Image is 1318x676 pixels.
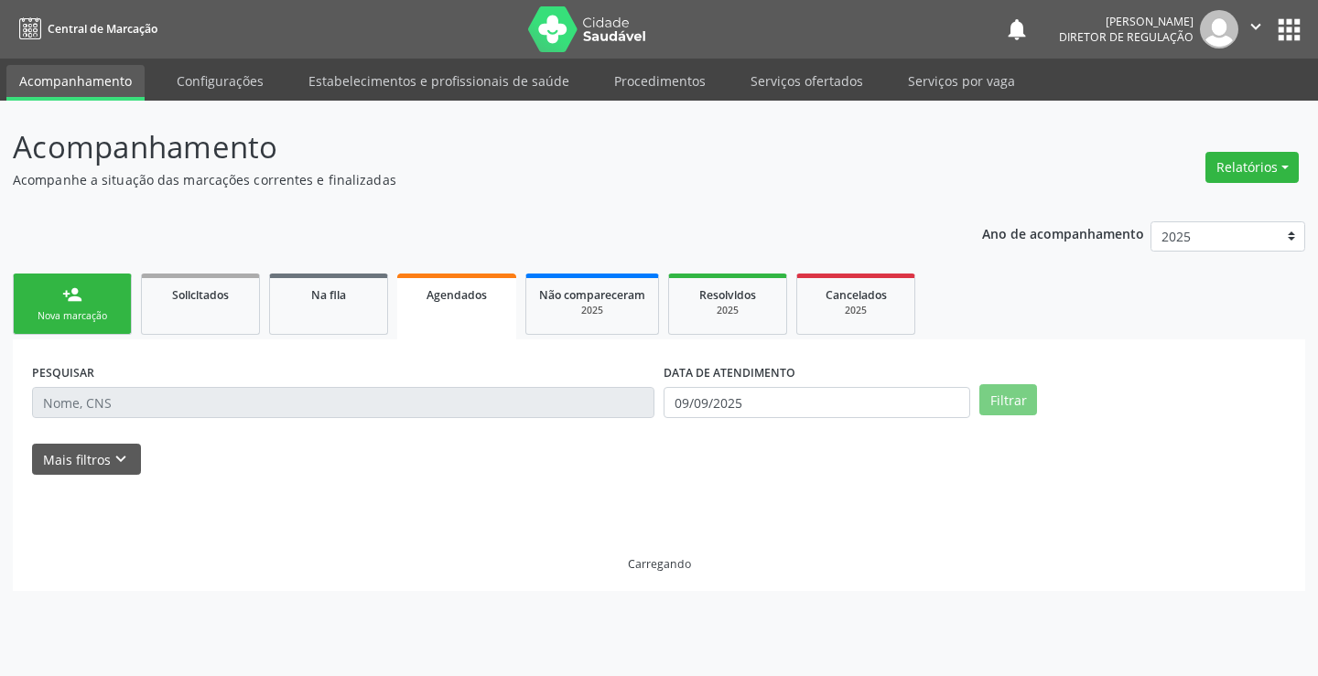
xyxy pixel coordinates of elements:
button: notifications [1004,16,1030,42]
input: Selecione um intervalo [664,387,970,418]
span: Na fila [311,287,346,303]
p: Acompanhamento [13,124,917,170]
a: Configurações [164,65,276,97]
span: Agendados [427,287,487,303]
button: Relatórios [1205,152,1299,183]
a: Acompanhamento [6,65,145,101]
a: Central de Marcação [13,14,157,44]
label: PESQUISAR [32,359,94,387]
div: 2025 [682,304,773,317]
a: Estabelecimentos e profissionais de saúde [296,65,582,97]
i:  [1246,16,1266,37]
div: 2025 [539,304,645,317]
p: Acompanhe a situação das marcações correntes e finalizadas [13,170,917,189]
div: Carregando [628,556,691,572]
button: Filtrar [979,384,1037,415]
input: Nome, CNS [32,387,654,418]
span: Central de Marcação [48,21,157,37]
p: Ano de acompanhamento [982,221,1144,244]
span: Diretor de regulação [1059,29,1194,45]
img: img [1200,10,1238,48]
div: [PERSON_NAME] [1059,14,1194,29]
span: Não compareceram [539,287,645,303]
label: DATA DE ATENDIMENTO [664,359,795,387]
span: Cancelados [826,287,887,303]
span: Solicitados [172,287,229,303]
a: Procedimentos [601,65,718,97]
div: person_add [62,284,82,305]
div: 2025 [810,304,902,317]
span: Resolvidos [699,287,756,303]
button: Mais filtroskeyboard_arrow_down [32,444,141,476]
i: keyboard_arrow_down [111,449,131,469]
a: Serviços por vaga [895,65,1028,97]
a: Serviços ofertados [738,65,876,97]
div: Nova marcação [27,309,118,323]
button:  [1238,10,1273,48]
button: apps [1273,14,1305,46]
